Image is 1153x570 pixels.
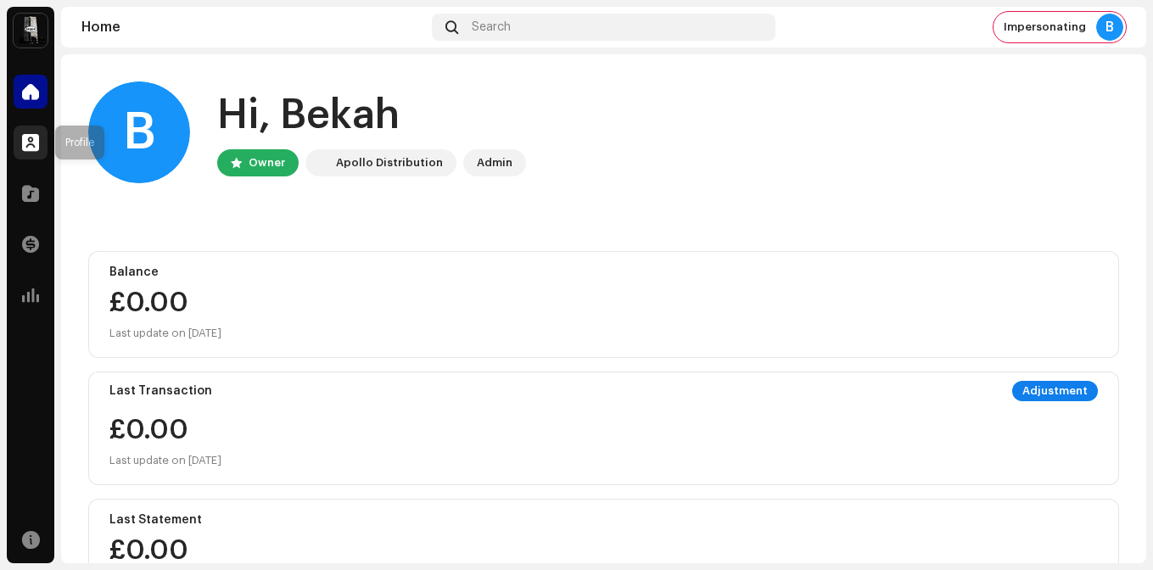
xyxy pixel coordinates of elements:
[1012,381,1098,401] div: Adjustment
[249,153,285,173] div: Owner
[88,251,1119,358] re-o-card-value: Balance
[109,265,1098,279] div: Balance
[109,323,1098,344] div: Last update on [DATE]
[477,153,512,173] div: Admin
[109,384,212,398] div: Last Transaction
[309,153,329,173] img: 28cd5e4f-d8b3-4e3e-9048-38ae6d8d791a
[336,153,443,173] div: Apollo Distribution
[1004,20,1086,34] span: Impersonating
[14,14,48,47] img: 28cd5e4f-d8b3-4e3e-9048-38ae6d8d791a
[81,20,425,34] div: Home
[109,513,1098,527] div: Last Statement
[109,450,221,471] div: Last update on [DATE]
[88,81,190,183] div: B
[217,88,526,142] div: Hi, Bekah
[472,20,511,34] span: Search
[1096,14,1123,41] div: B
